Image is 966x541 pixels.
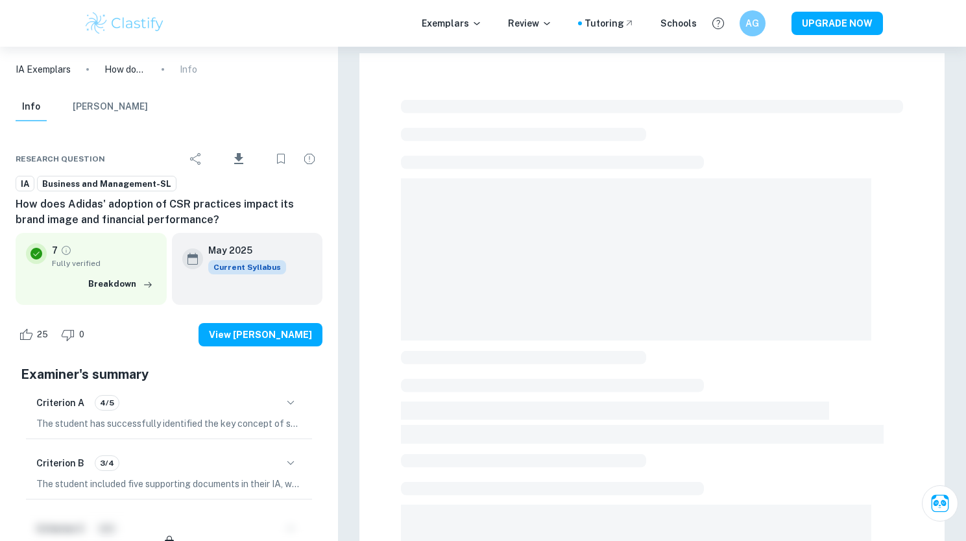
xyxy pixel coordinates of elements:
button: AG [740,10,766,36]
button: Info [16,93,47,121]
p: Review [508,16,552,30]
button: View [PERSON_NAME] [199,323,322,346]
span: Current Syllabus [208,260,286,274]
h6: May 2025 [208,243,276,258]
div: Like [16,324,55,345]
div: Report issue [296,146,322,172]
span: 25 [30,328,55,341]
a: Tutoring [585,16,634,30]
h6: Criterion B [36,456,84,470]
a: IA [16,176,34,192]
p: How does Adidas' adoption of CSR practices impact its brand image and financial performance? [104,62,146,77]
span: Business and Management-SL [38,178,176,191]
a: Grade fully verified [60,245,72,256]
h6: Criterion A [36,396,84,410]
span: Fully verified [52,258,156,269]
h6: AG [745,16,760,30]
p: Exemplars [422,16,482,30]
span: 3/4 [95,457,119,469]
p: The student included five supporting documents in their IA, which is within the required range an... [36,477,302,491]
span: 4/5 [95,397,119,409]
h5: Examiner's summary [21,365,317,384]
h6: How does Adidas' adoption of CSR practices impact its brand image and financial performance? [16,197,322,228]
img: Clastify logo [84,10,166,36]
a: Schools [660,16,697,30]
button: Breakdown [85,274,156,294]
div: Download [211,142,265,176]
p: The student has successfully identified the key concept of sustainability in their IA, which is c... [36,416,302,431]
a: Business and Management-SL [37,176,176,192]
button: [PERSON_NAME] [73,93,148,121]
span: IA [16,178,34,191]
span: Research question [16,153,105,165]
div: Dislike [58,324,91,345]
span: 0 [72,328,91,341]
div: Bookmark [268,146,294,172]
a: IA Exemplars [16,62,71,77]
div: This exemplar is based on the current syllabus. Feel free to refer to it for inspiration/ideas wh... [208,260,286,274]
p: 7 [52,243,58,258]
div: Share [183,146,209,172]
button: Ask Clai [922,485,958,522]
p: Info [180,62,197,77]
button: UPGRADE NOW [791,12,883,35]
button: Help and Feedback [707,12,729,34]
